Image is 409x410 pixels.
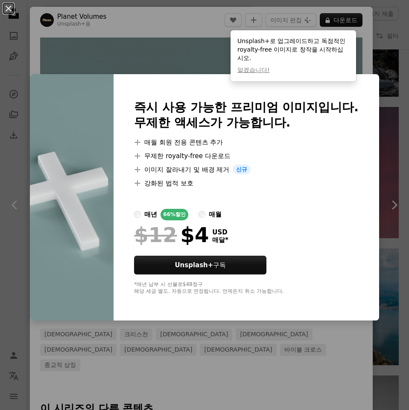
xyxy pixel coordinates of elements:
li: 이미지 잘라내기 및 배경 제거 [134,165,359,175]
input: 매월 [199,211,205,218]
span: $12 [134,224,177,246]
span: USD [212,228,228,236]
img: premium_photo-1678197251524-3add0a0a20e3 [30,74,114,321]
h2: 즉시 사용 가능한 프리미엄 이미지입니다. 무제한 액세스가 가능합니다. [134,100,359,130]
button: Unsplash+구독 [134,256,266,274]
div: $4 [134,224,209,246]
div: 66% 할인 [161,209,188,220]
li: 무제한 royalty-free 다운로드 [134,151,359,161]
li: 매월 회원 전용 콘텐츠 추가 [134,137,359,147]
div: 매년 [144,209,157,219]
input: 매년66%할인 [134,211,141,218]
div: *매년 납부 시 선불로 $48 청구 해당 세금 별도. 자동으로 연장됩니다. 언제든지 취소 가능합니다. [134,281,359,295]
li: 강화된 법적 보호 [134,178,359,188]
div: Unsplash+로 업그레이드하고 독점적인 royalty-free 이미지로 창작을 시작하십시오. [231,30,356,81]
span: 신규 [233,165,251,175]
div: 매월 [209,209,222,219]
strong: Unsplash+ [175,261,213,269]
button: 알겠습니다! [237,66,270,75]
